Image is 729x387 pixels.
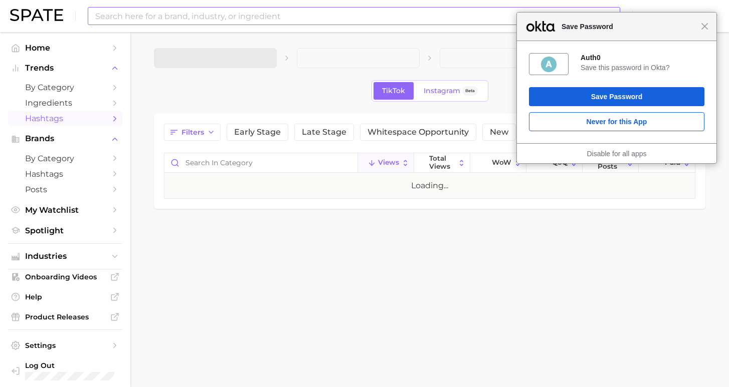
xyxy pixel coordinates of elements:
span: Total Views [429,155,455,170]
button: Industries [8,249,122,264]
a: Settings [8,338,122,353]
span: Brands [25,134,105,143]
a: Hashtags [8,111,122,126]
button: Save Password [529,87,704,106]
span: Help [25,292,105,301]
span: Search [585,12,614,21]
span: Views [378,159,399,167]
span: Save Password [557,21,701,33]
img: SPATE [10,9,63,21]
span: Instagram [424,87,460,95]
span: Onboarding Videos [25,272,105,281]
span: Close [701,23,708,30]
span: Hashtags [25,114,105,123]
span: Trends [25,64,105,73]
img: wGyFUp4xLFHtgAAAABJRU5ErkJggg== [540,56,558,73]
div: Save this password in Okta? [581,63,704,72]
a: TikTok [374,82,414,100]
button: Brands [8,131,122,146]
button: Trends [8,61,122,76]
button: Views [358,153,414,173]
span: Home [25,43,105,53]
span: Log Out [25,361,137,370]
a: Product Releases [8,309,122,324]
span: New [490,128,508,136]
button: Filters [164,124,221,141]
span: Whitespace Opportunity [368,128,469,136]
button: WoW [470,153,526,173]
span: Ingredients [25,98,105,108]
a: Disable for all apps [587,150,646,158]
button: ShowUS Market [642,10,721,23]
a: Hashtags [8,166,122,182]
div: Loading... [411,180,448,192]
span: Beta [465,87,475,95]
a: by Category [8,151,122,166]
span: Early Stage [234,128,281,136]
span: My Watchlist [25,205,105,215]
a: InstagramBeta [415,82,486,100]
span: Spotlight [25,226,105,235]
input: Search in category [164,153,357,172]
span: Industries [25,252,105,261]
span: WoW [492,159,511,167]
a: Posts [8,182,122,197]
span: Filters [181,128,204,137]
div: Auth0 [581,53,704,62]
span: TikTok [382,87,405,95]
span: Late Stage [302,128,346,136]
span: Hashtags [25,169,105,179]
span: Posts [25,185,105,194]
a: Log out. Currently logged in with e-mail emilydy@benefitcosmetics.com. [8,358,122,383]
button: Never for this App [529,112,704,131]
a: Home [8,40,122,56]
span: Settings [25,341,105,350]
button: Total Views [414,153,470,173]
a: My Watchlist [8,202,122,218]
a: Onboarding Videos [8,269,122,284]
span: Product Releases [25,312,105,321]
input: Search here for a brand, industry, or ingredient [94,8,574,25]
a: Spotlight [8,223,122,238]
a: by Category [8,80,122,95]
a: Ingredients [8,95,122,111]
a: Help [8,289,122,304]
span: by Category [25,154,105,163]
span: by Category [25,83,105,92]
